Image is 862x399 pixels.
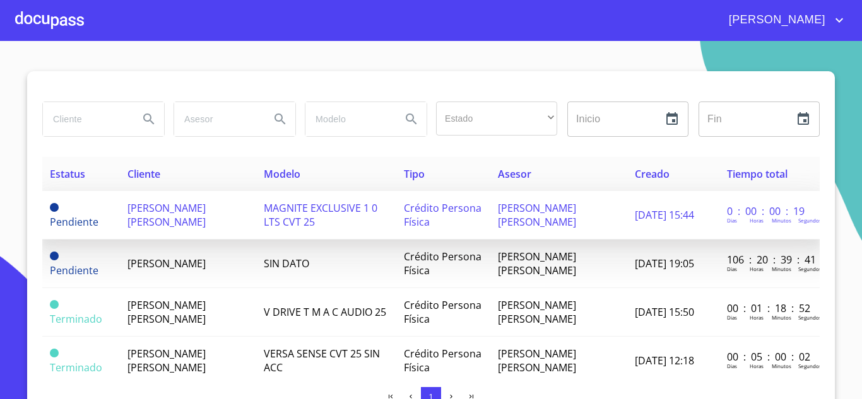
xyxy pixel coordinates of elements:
[396,104,427,134] button: Search
[50,361,102,374] span: Terminado
[727,265,737,272] p: Dias
[750,314,764,321] p: Horas
[498,250,576,277] span: [PERSON_NAME] [PERSON_NAME]
[50,263,98,277] span: Pendiente
[50,215,98,229] span: Pendiente
[127,298,206,326] span: [PERSON_NAME] [PERSON_NAME]
[50,203,59,212] span: Pendiente
[727,314,737,321] p: Dias
[43,102,129,136] input: search
[134,104,164,134] button: Search
[498,201,576,229] span: [PERSON_NAME] [PERSON_NAME]
[127,347,206,374] span: [PERSON_NAME] [PERSON_NAME]
[404,167,425,181] span: Tipo
[265,104,295,134] button: Search
[798,362,822,369] p: Segundos
[404,298,481,326] span: Crédito Persona Física
[50,300,59,309] span: Terminado
[798,217,822,224] p: Segundos
[772,217,791,224] p: Minutos
[727,362,737,369] p: Dias
[635,208,694,222] span: [DATE] 15:44
[174,102,260,136] input: search
[404,250,481,277] span: Crédito Persona Física
[404,347,481,374] span: Crédito Persona Física
[498,167,531,181] span: Asesor
[264,305,386,319] span: V DRIVE T M A C AUDIO 25
[750,362,764,369] p: Horas
[727,253,812,267] p: 106 : 20 : 39 : 41
[50,167,85,181] span: Estatus
[750,217,764,224] p: Horas
[772,314,791,321] p: Minutos
[719,10,847,30] button: account of current user
[635,354,694,367] span: [DATE] 12:18
[750,265,764,272] p: Horas
[727,217,737,224] p: Dias
[50,349,59,357] span: Terminado
[635,305,694,319] span: [DATE] 15:50
[727,301,812,315] p: 00 : 01 : 18 : 52
[727,350,812,364] p: 00 : 05 : 00 : 02
[264,257,309,270] span: SIN DATO
[305,102,391,136] input: search
[798,314,822,321] p: Segundos
[727,204,812,218] p: 0 : 00 : 00 : 19
[264,167,300,181] span: Modelo
[635,257,694,270] span: [DATE] 19:05
[498,298,576,326] span: [PERSON_NAME] [PERSON_NAME]
[127,257,206,270] span: [PERSON_NAME]
[772,362,791,369] p: Minutos
[264,347,380,374] span: VERSA SENSE CVT 25 SIN ACC
[727,167,788,181] span: Tiempo total
[50,312,102,326] span: Terminado
[798,265,822,272] p: Segundos
[498,347,576,374] span: [PERSON_NAME] [PERSON_NAME]
[127,201,206,229] span: [PERSON_NAME] [PERSON_NAME]
[436,101,557,136] div: ​
[50,252,59,260] span: Pendiente
[719,10,832,30] span: [PERSON_NAME]
[635,167,670,181] span: Creado
[404,201,481,229] span: Crédito Persona Física
[127,167,160,181] span: Cliente
[264,201,377,229] span: MAGNITE EXCLUSIVE 1 0 LTS CVT 25
[772,265,791,272] p: Minutos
